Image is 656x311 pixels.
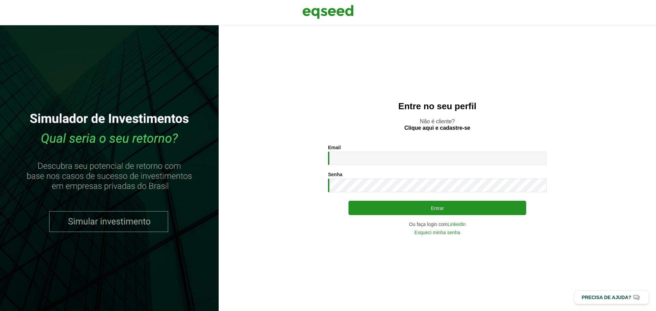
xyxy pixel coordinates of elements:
button: Entrar [348,201,526,215]
div: Ou faça login com [328,222,547,227]
a: Esqueci minha senha [414,230,460,235]
a: LinkedIn [448,222,466,227]
label: Email [328,145,341,150]
h2: Entre no seu perfil [232,101,642,111]
img: EqSeed Logo [302,3,354,20]
label: Senha [328,172,342,177]
p: Não é cliente? [232,118,642,131]
a: Clique aqui e cadastre-se [405,125,470,131]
